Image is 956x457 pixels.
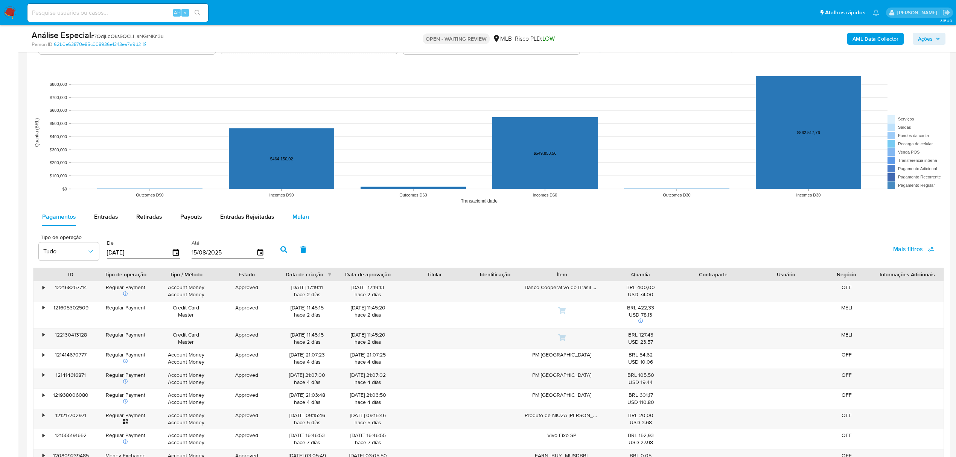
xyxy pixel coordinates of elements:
p: laisa.felismino@mercadolivre.com [897,9,940,16]
span: Ações [918,33,933,45]
a: Sair [942,9,950,17]
div: MLB [493,35,512,43]
a: Notificações [873,9,879,16]
span: Atalhos rápidos [825,9,865,17]
button: Ações [913,33,945,45]
b: AML Data Collector [852,33,898,45]
span: Risco PLD: [515,35,555,43]
p: OPEN - WAITING REVIEW [423,34,490,44]
b: Person ID [32,41,52,48]
span: 3.154.0 [940,18,952,24]
span: # 7QdjLqOks9QCLHaNGrNKri3u [91,32,164,40]
button: AML Data Collector [847,33,904,45]
span: s [184,9,186,16]
input: Pesquise usuários ou casos... [27,8,208,18]
span: Alt [174,9,180,16]
button: search-icon [190,8,205,18]
span: LOW [542,34,555,43]
a: 62b0e63870e85c008936e1343ea7a9d2 [54,41,146,48]
b: Análise Especial [32,29,91,41]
